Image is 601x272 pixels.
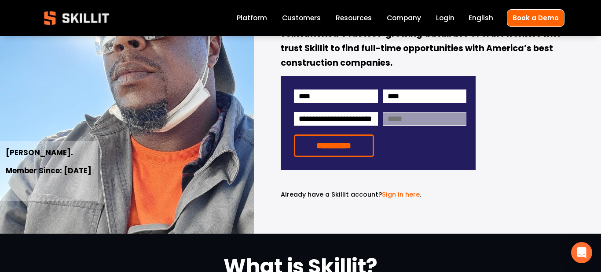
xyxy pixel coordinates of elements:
strong: [PERSON_NAME]. [6,147,73,160]
a: Customers [282,12,321,24]
span: Already have a Skillit account? [281,190,382,199]
span: Resources [336,13,372,23]
div: Open Intercom Messenger [571,242,592,263]
a: Book a Demo [507,9,564,26]
p: . [281,190,476,200]
a: Company [387,12,421,24]
a: Platform [237,12,267,24]
span: English [469,13,493,23]
strong: Join America’s fastest-growing database of craft workers who trust Skillit to find full-time oppo... [281,27,564,71]
a: Login [436,12,454,24]
a: folder dropdown [336,12,372,24]
strong: Member Since: [DATE] [6,165,92,178]
div: language picker [469,12,493,24]
img: Skillit [37,5,117,31]
a: Sign in here [382,190,420,199]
